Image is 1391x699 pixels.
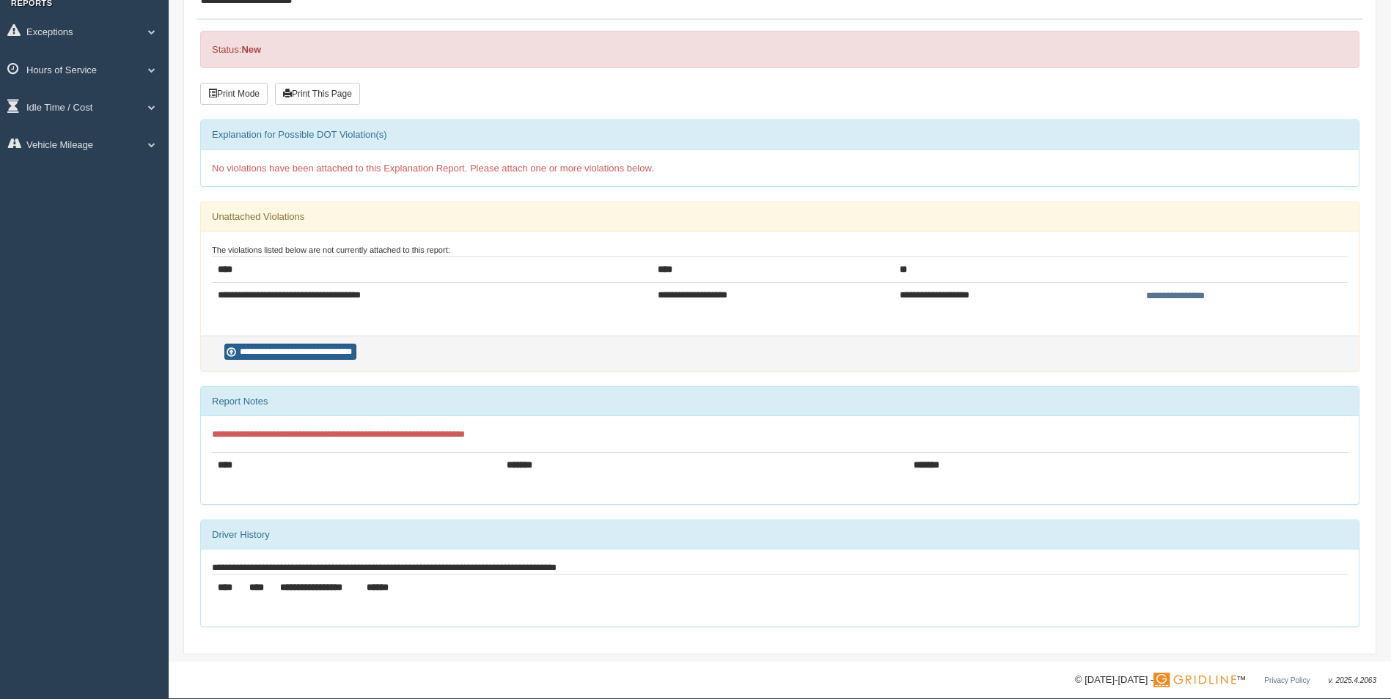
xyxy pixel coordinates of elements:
[200,31,1359,68] div: Status:
[1264,676,1310,684] a: Privacy Policy
[1329,676,1376,684] span: v. 2025.4.2063
[201,202,1359,232] div: Unattached Violations
[201,520,1359,550] div: Driver History
[1153,673,1236,687] img: Gridline
[212,245,450,254] small: The violations listed below are not currently attached to this report:
[275,83,360,105] button: Print This Page
[201,120,1359,149] div: Explanation for Possible DOT Violation(s)
[1075,673,1376,688] div: © [DATE]-[DATE] - ™
[200,83,268,105] button: Print Mode
[201,387,1359,416] div: Report Notes
[241,44,261,55] strong: New
[212,163,654,174] span: No violations have been attached to this Explanation Report. Please attach one or more violations...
